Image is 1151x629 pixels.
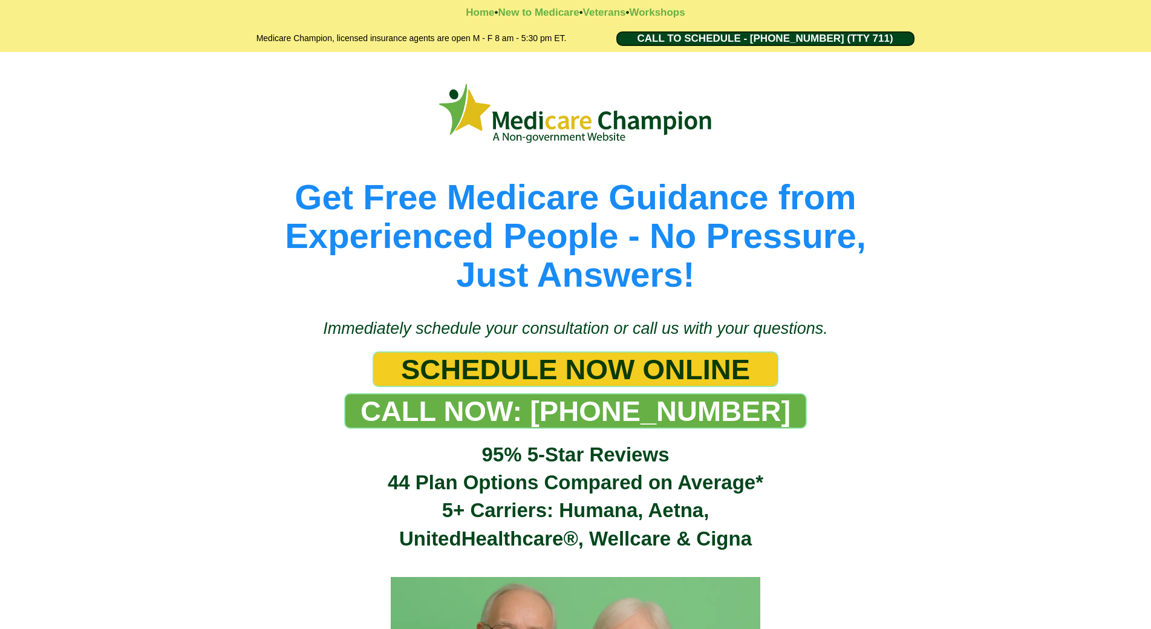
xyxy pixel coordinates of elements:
span: CALL TO SCHEDULE - [PHONE_NUMBER] (TTY 711) [637,33,893,45]
strong: • [625,7,629,18]
span: CALL NOW: [PHONE_NUMBER] [360,394,791,428]
a: Home [466,7,494,18]
span: Get Free Medicare Guidance from Experienced People - No Pressure, [285,177,866,255]
span: Immediately schedule your consultation or call us with your questions. [323,319,827,337]
span: 95% 5-Star Reviews [481,443,669,466]
strong: • [579,7,583,18]
a: Workshops [629,7,685,18]
a: Veterans [583,7,626,18]
a: CALL TO SCHEDULE - 1-888-344-8881 (TTY 711) [616,31,915,46]
a: SCHEDULE NOW ONLINE [373,351,778,387]
a: New to Medicare [498,7,579,18]
span: SCHEDULE NOW ONLINE [401,353,750,386]
span: UnitedHealthcare®, Wellcare & Cigna [399,527,752,550]
a: CALL NOW: 1-888-344-8881 [344,393,807,429]
h2: Medicare Champion, licensed insurance agents are open M - F 8 am - 5:30 pm ET. [225,31,598,46]
span: 5+ Carriers: Humana, Aetna, [442,499,709,521]
span: 44 Plan Options Compared on Average* [388,471,763,494]
strong: • [495,7,498,18]
span: Just Answers! [456,255,694,294]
